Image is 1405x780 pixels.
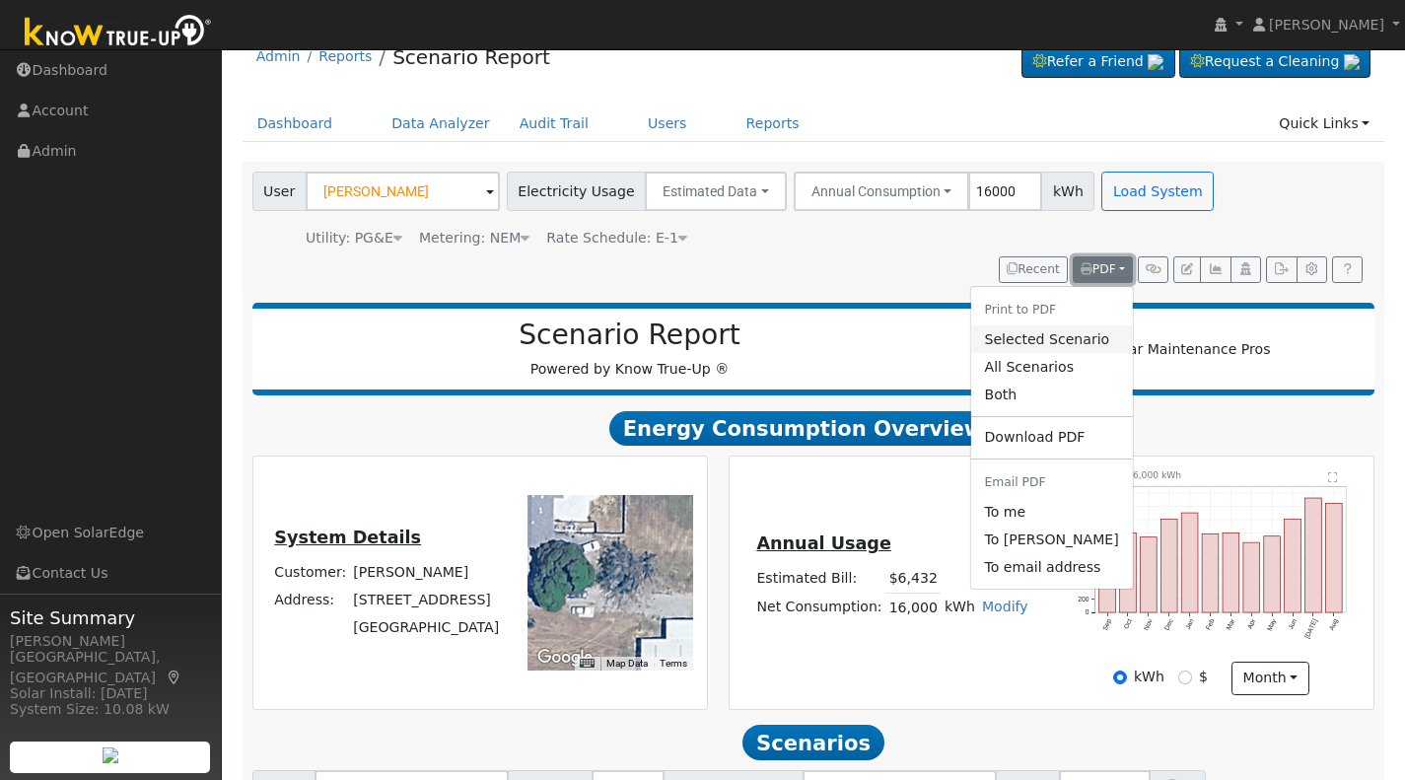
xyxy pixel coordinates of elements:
[10,699,211,720] div: System Size: 10.08 kW
[271,558,350,586] td: Customer:
[742,725,883,760] span: Scenarios
[256,48,301,64] a: Admin
[1123,617,1134,630] text: Oct
[1264,535,1281,611] rect: onclick=""
[1081,262,1116,276] span: PDF
[10,631,211,652] div: [PERSON_NAME]
[756,533,890,553] u: Annual Usage
[10,647,211,688] div: [GEOGRAPHIC_DATA], [GEOGRAPHIC_DATA]
[243,106,348,142] a: Dashboard
[166,670,183,685] a: Map
[1231,662,1309,695] button: month
[15,11,222,55] img: Know True-Up
[970,353,1132,381] a: All Scenarios
[1266,617,1279,632] text: May
[1266,256,1297,284] button: Export Interval Data
[970,466,1132,499] li: Email PDF
[1178,671,1192,684] input: $
[1138,256,1168,284] button: Generate Report Link
[532,645,597,671] a: Open this area in Google Maps (opens a new window)
[1223,532,1239,612] rect: onclick=""
[252,172,307,211] span: User
[732,106,814,142] a: Reports
[103,747,118,763] img: retrieve
[1101,617,1113,631] text: Sep
[1230,256,1261,284] button: Login As
[1073,256,1133,284] button: PDF
[306,228,402,248] div: Utility: PG&E
[970,424,1132,452] a: Download PDF
[970,498,1132,526] a: chuck@solarnegotiators.com
[1079,595,1089,602] text: 200
[1246,616,1258,630] text: Apr
[1108,468,1181,479] text: Pull 16,000 kWh
[1305,498,1322,612] rect: onclick=""
[1163,616,1175,630] text: Dec
[982,599,1028,614] a: Modify
[507,172,646,211] span: Electricity Usage
[580,657,594,671] button: Keyboard shortcuts
[1297,256,1327,284] button: Settings
[633,106,702,142] a: Users
[606,657,648,671] button: Map Data
[274,528,421,547] u: System Details
[1041,172,1094,211] span: kWh
[1200,256,1230,284] button: Multi-Series Graph
[10,604,211,631] span: Site Summary
[970,325,1132,353] a: Selected Scenario
[1179,45,1370,79] a: Request a Cleaning
[1288,617,1299,630] text: Jun
[970,526,1132,553] a: carversonline@gmail.com
[1264,106,1384,142] a: Quick Links
[645,172,787,211] button: Estimated Data
[1285,519,1301,612] rect: onclick=""
[318,48,372,64] a: Reports
[1205,617,1216,631] text: Feb
[753,594,885,622] td: Net Consumption:
[970,554,1132,582] a: To email address
[1099,521,1116,612] rect: onclick=""
[350,558,503,586] td: [PERSON_NAME]
[885,594,941,622] td: 16,000
[392,45,550,69] a: Scenario Report
[1134,667,1164,687] label: kWh
[271,587,350,614] td: Address:
[1120,532,1137,612] rect: onclick=""
[1332,256,1363,284] a: Help Link
[970,294,1132,326] li: Print to PDF
[1143,616,1155,630] text: Nov
[272,319,987,352] h2: Scenario Report
[794,172,970,211] button: Annual Consumption
[1326,503,1343,612] rect: onclick=""
[1148,54,1163,70] img: retrieve
[1328,617,1340,631] text: Aug
[1113,671,1127,684] input: kWh
[419,228,529,248] div: Metering: NEM
[1021,45,1175,79] a: Refer a Friend
[1091,339,1270,360] img: Solar Maintenance Pros
[1243,542,1260,612] rect: onclick=""
[1184,617,1195,630] text: Jan
[1269,17,1384,33] span: [PERSON_NAME]
[753,565,885,594] td: Estimated Bill:
[1303,617,1319,640] text: [DATE]
[1203,533,1220,612] rect: onclick=""
[1086,608,1089,615] text: 0
[609,411,1018,447] span: Energy Consumption Overview
[885,565,941,594] td: $6,432
[1226,616,1237,630] text: Mar
[350,587,503,614] td: [STREET_ADDRESS]
[999,256,1068,284] button: Recent
[1161,519,1178,612] rect: onclick=""
[1101,172,1214,211] button: Load System
[377,106,505,142] a: Data Analyzer
[970,381,1132,408] a: Both
[262,319,998,380] div: Powered by Know True-Up ®
[505,106,603,142] a: Audit Trail
[1199,667,1208,687] label: $
[1329,471,1338,482] text: 
[10,683,211,704] div: Solar Install: [DATE]
[660,658,687,669] a: Terms (opens in new tab)
[306,172,500,211] input: Select a User
[1182,513,1199,612] rect: onclick=""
